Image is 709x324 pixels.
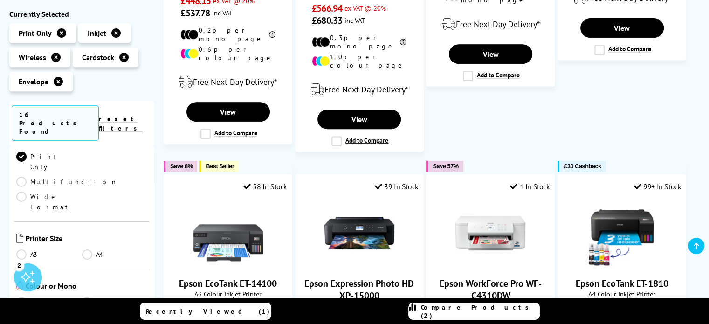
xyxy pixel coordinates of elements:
[431,11,550,37] div: modal_delivery
[169,69,287,95] div: modal_delivery
[82,249,148,260] a: A4
[243,182,287,191] div: 58 In Stock
[82,297,148,307] a: Mono
[9,9,154,19] div: Currently Selected
[344,16,365,25] span: inc VAT
[200,129,257,139] label: Add to Compare
[433,163,458,170] span: Save 57%
[14,260,24,270] div: 2
[180,45,275,62] li: 0.6p per colour page
[206,163,234,170] span: Best Seller
[375,182,419,191] div: 39 In Stock
[344,4,386,13] span: ex VAT @ 20%
[16,177,118,187] a: Multifunction
[312,2,342,14] span: £566.94
[317,110,401,129] a: View
[440,277,542,302] a: Epson WorkForce Pro WF-C4310DW
[16,297,82,307] a: Colour
[82,53,114,62] span: Cardstock
[312,34,406,50] li: 0.3p per mono page
[26,234,147,245] span: Printer Size
[193,261,263,270] a: Epson EcoTank ET-14100
[312,53,406,69] li: 1.0p per colour page
[180,7,210,19] span: £537.78
[186,102,270,122] a: View
[180,26,275,43] li: 0.2p per mono page
[193,198,263,268] img: Epson EcoTank ET-14100
[576,277,668,290] a: Epson EcoTank ET-1810
[170,163,193,170] span: Save 8%
[426,161,463,172] button: Save 57%
[563,290,681,298] span: A4 Colour Inkjet Printer
[179,277,277,290] a: Epson EcoTank ET-14100
[212,8,233,17] span: inc VAT
[324,261,394,270] a: Epson Expression Photo HD XP-15000
[99,115,142,132] a: reset filters
[26,281,147,292] span: Colour or Mono
[164,161,197,172] button: Save 8%
[633,182,681,191] div: 99+ In Stock
[587,198,657,268] img: Epson EcoTank ET-1810
[324,198,394,268] img: Epson Expression Photo HD XP-15000
[140,303,271,320] a: Recently Viewed (1)
[463,71,520,81] label: Add to Compare
[455,198,525,268] img: Epson WorkForce Pro WF-C4310DW
[300,76,419,103] div: modal_delivery
[594,45,651,55] label: Add to Compare
[312,14,342,27] span: £680.33
[421,303,539,320] span: Compare Products (2)
[19,53,46,62] span: Wireless
[146,307,270,316] span: Recently Viewed (1)
[510,182,550,191] div: 1 In Stock
[16,234,23,243] img: Printer Size
[19,28,52,38] span: Print Only
[169,290,287,298] span: A3 Colour Inkjet Printer
[12,105,99,141] span: 16 Products Found
[564,163,601,170] span: £30 Cashback
[331,136,388,146] label: Add to Compare
[88,28,106,38] span: Inkjet
[455,261,525,270] a: Epson WorkForce Pro WF-C4310DW
[304,277,414,302] a: Epson Expression Photo HD XP-15000
[16,249,82,260] a: A3
[16,192,82,212] a: Wide Format
[449,44,532,64] a: View
[580,18,664,38] a: View
[16,152,82,172] a: Print Only
[19,77,48,86] span: Envelope
[587,261,657,270] a: Epson EcoTank ET-1810
[199,161,239,172] button: Best Seller
[408,303,540,320] a: Compare Products (2)
[558,161,606,172] button: £30 Cashback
